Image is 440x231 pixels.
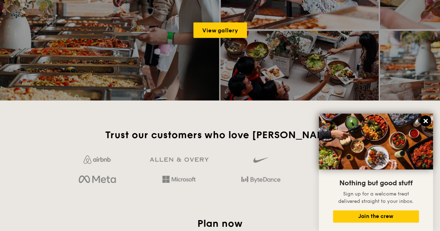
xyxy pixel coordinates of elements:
img: bytedance.dc5c0c88.png [241,174,280,186]
span: Sign up for a welcome treat delivered straight to your inbox. [338,191,414,204]
span: Nothing but good stuff [339,179,413,187]
img: DSC07876-Edit02-Large.jpeg [319,114,433,169]
img: Jf4Dw0UUCKFd4aYAAAAASUVORK5CYII= [83,155,111,164]
img: Hd4TfVa7bNwuIo1gAAAAASUVORK5CYII= [162,176,196,183]
span: Plan now [197,218,243,230]
img: meta.d311700b.png [79,174,116,186]
img: gdlseuq06himwAAAABJRU5ErkJggg== [253,154,268,166]
img: GRg3jHAAAAABJRU5ErkJggg== [150,158,209,162]
a: View gallery [193,23,247,38]
button: Join the crew [333,210,419,223]
h2: Trust our customers who love [PERSON_NAME] [59,129,381,141]
button: Close [420,115,431,127]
